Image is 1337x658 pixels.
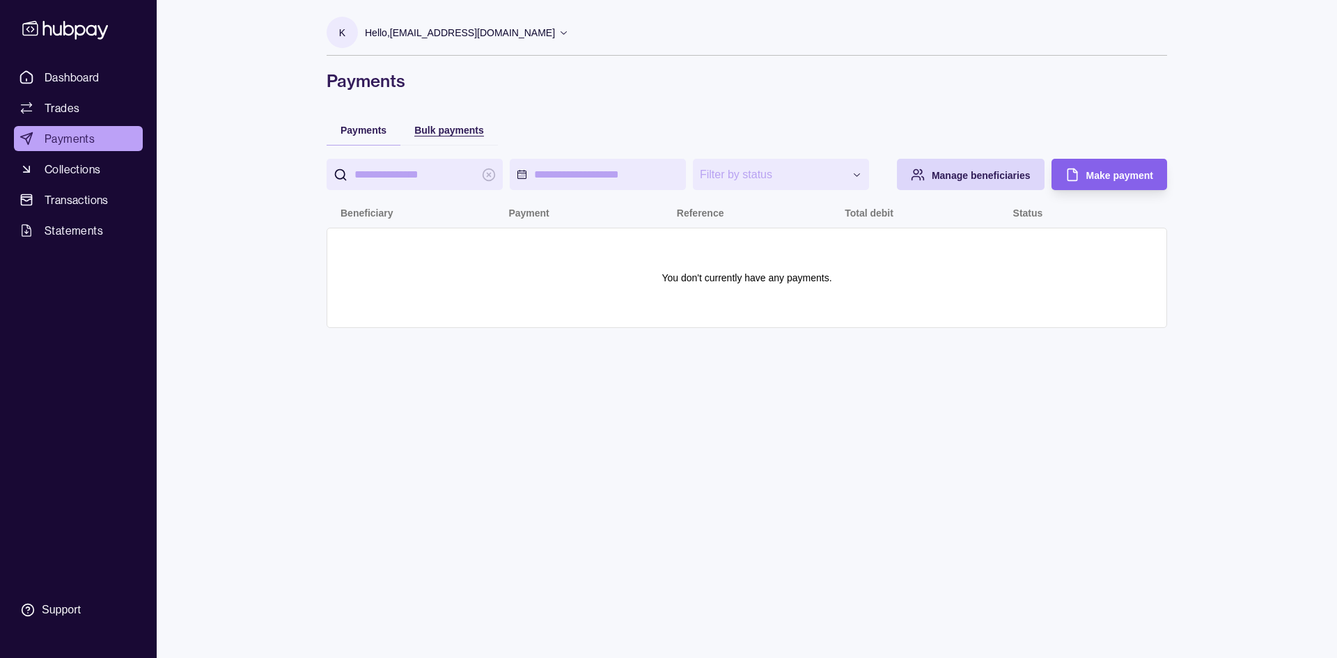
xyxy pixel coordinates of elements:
span: Statements [45,222,103,239]
h1: Payments [327,70,1167,92]
p: Reference [677,207,724,219]
p: Total debit [845,207,893,219]
a: Dashboard [14,65,143,90]
a: Collections [14,157,143,182]
button: Make payment [1051,159,1167,190]
span: Bulk payments [414,125,484,136]
span: Payments [45,130,95,147]
span: Trades [45,100,79,116]
span: Collections [45,161,100,178]
span: Make payment [1086,170,1153,181]
p: k [339,25,345,40]
p: Beneficiary [341,207,393,219]
a: Support [14,595,143,625]
button: Manage beneficiaries [897,159,1045,190]
span: Manage beneficiaries [932,170,1031,181]
span: Dashboard [45,69,100,86]
input: search [354,159,475,190]
p: Hello, [EMAIL_ADDRESS][DOMAIN_NAME] [365,25,555,40]
span: Payments [341,125,386,136]
p: Status [1013,207,1043,219]
div: Support [42,602,81,618]
a: Payments [14,126,143,151]
span: Transactions [45,191,109,208]
a: Transactions [14,187,143,212]
a: Trades [14,95,143,120]
a: Statements [14,218,143,243]
p: Payment [508,207,549,219]
p: You don't currently have any payments. [662,270,831,285]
